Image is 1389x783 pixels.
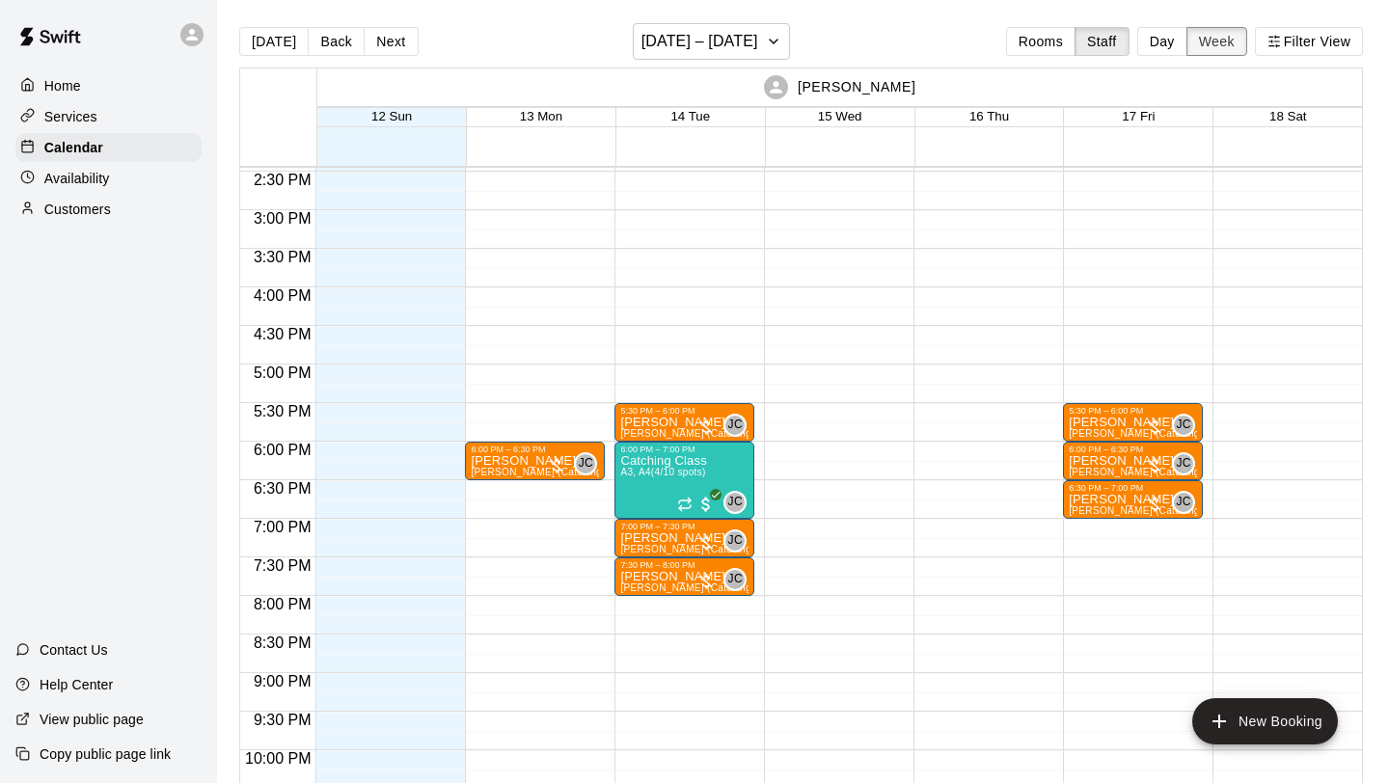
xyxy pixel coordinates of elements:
span: JC [1176,454,1190,473]
button: Week [1186,27,1247,56]
span: 8:30 PM [249,634,316,651]
a: Calendar [15,133,202,162]
p: Copy public page link [40,744,171,764]
div: Jacob Caruso [723,529,747,553]
p: Services [44,107,97,126]
div: 6:30 PM – 7:00 PM: Levi Hall [1063,480,1203,519]
div: 6:30 PM – 7:00 PM [1069,483,1197,493]
span: 3:00 PM [249,210,316,227]
div: Jacob Caruso [574,452,597,475]
div: 6:00 PM – 7:00 PM: Catching Class [614,442,754,519]
div: 6:00 PM – 7:00 PM [620,445,749,454]
button: [DATE] [239,27,309,56]
p: Availability [44,169,110,188]
p: Home [44,76,81,95]
button: Next [364,27,418,56]
span: 5:00 PM [249,364,316,381]
span: 3:30 PM [249,249,316,265]
span: Jacob Caruso [731,529,747,553]
button: 12 Sun [371,109,412,123]
span: Jacob Caruso [1180,452,1195,475]
div: 5:30 PM – 6:00 PM [620,406,749,416]
button: 18 Sat [1269,109,1307,123]
a: Home [15,71,202,100]
span: Jacob Caruso [1180,491,1195,514]
span: Jacob Caruso [731,491,747,514]
div: 5:30 PM – 6:00 PM: Rush Ottaway [1063,403,1203,442]
span: 4/10 spots filled [651,467,706,477]
div: Jacob Caruso [723,414,747,437]
span: JC [728,570,743,589]
span: [PERSON_NAME] (Catching/Hitting) (A3) [1069,467,1255,477]
button: add [1192,698,1338,744]
a: Services [15,102,202,131]
span: JC [728,493,743,512]
span: [PERSON_NAME] (Catching/Hitting) (A3) [471,467,657,477]
span: 10:00 PM [240,750,315,767]
div: 7:30 PM – 8:00 PM [620,560,749,570]
div: 6:00 PM – 6:30 PM: Rush Ottaway [1063,442,1203,480]
p: Help Center [40,675,113,694]
span: Jacob Caruso [582,452,597,475]
span: All customers have paid [696,495,716,514]
button: 15 Wed [818,109,862,123]
span: 6:00 PM [249,442,316,458]
span: JC [728,416,743,435]
button: 17 Fri [1122,109,1155,123]
span: [PERSON_NAME] (Catching/Hitting) (A3) [620,428,806,439]
span: 6:30 PM [249,480,316,497]
button: 13 Mon [520,109,562,123]
span: JC [728,531,743,551]
span: JC [1176,416,1190,435]
span: 9:00 PM [249,673,316,689]
span: [PERSON_NAME] (Catching/Hitting) (A3) [1069,428,1255,439]
span: Jacob Caruso [731,414,747,437]
p: View public page [40,710,144,729]
span: 8:00 PM [249,596,316,612]
div: Jacob Caruso [1172,452,1195,475]
span: [PERSON_NAME] (Catching/Hitting) (A3) [620,544,806,554]
div: Jacob Caruso [723,491,747,514]
button: 16 Thu [969,109,1009,123]
div: 7:00 PM – 7:30 PM [620,522,749,531]
div: 6:00 PM – 6:30 PM: Billy Hall [465,442,605,480]
span: Jacob Caruso [1180,414,1195,437]
span: 9:30 PM [249,712,316,728]
span: JC [579,454,593,473]
span: [PERSON_NAME] (Catching/Hitting) (A3) [1069,505,1255,516]
span: 4:30 PM [249,326,316,342]
button: Day [1137,27,1187,56]
button: 14 Tue [670,109,710,123]
span: Jacob Caruso [731,568,747,591]
span: A3, A4 [620,467,650,477]
div: 5:30 PM – 6:00 PM: Brady Burroughs [614,403,754,442]
p: Calendar [44,138,103,157]
span: 2:30 PM [249,172,316,188]
div: 6:00 PM – 6:30 PM [471,445,599,454]
button: Back [308,27,365,56]
h6: [DATE] – [DATE] [641,28,758,55]
span: JC [1176,493,1190,512]
span: [PERSON_NAME] (Catching/Hitting) (A3) [620,582,806,593]
div: Jacob Caruso [1172,414,1195,437]
button: Filter View [1255,27,1363,56]
div: 7:30 PM – 8:00 PM: Jackson Scharold [614,557,754,596]
span: 4:00 PM [249,287,316,304]
p: Customers [44,200,111,219]
p: [PERSON_NAME] [798,77,915,97]
span: 7:00 PM [249,519,316,535]
button: Rooms [1006,27,1076,56]
span: 5:30 PM [249,403,316,419]
a: Availability [15,164,202,193]
div: Jacob Caruso [1172,491,1195,514]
